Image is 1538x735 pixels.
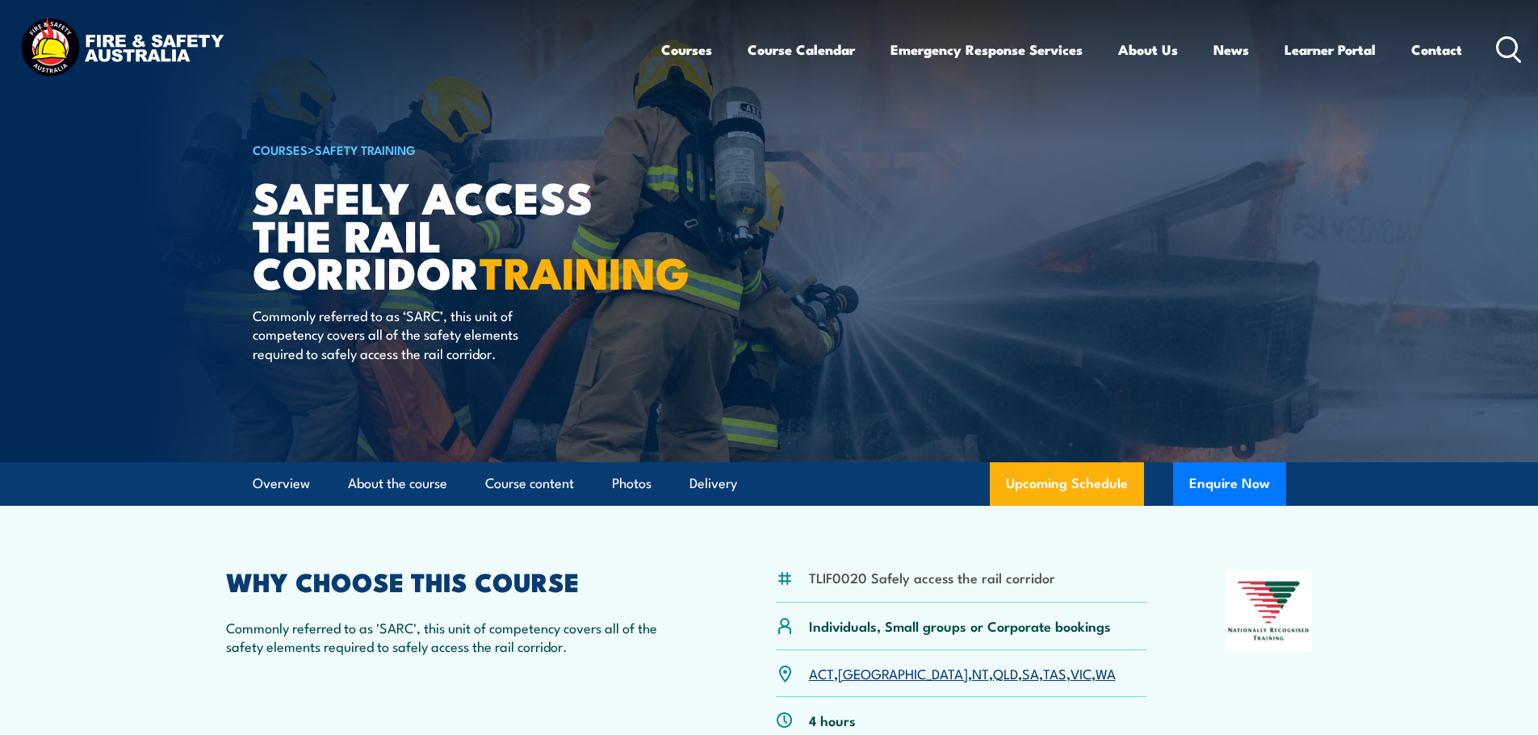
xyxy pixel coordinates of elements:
[315,140,416,158] a: Safety Training
[1043,663,1067,683] a: TAS
[1071,663,1092,683] a: VIC
[809,616,1111,635] p: Individuals, Small groups or Corporate bookings
[838,663,968,683] a: [GEOGRAPHIC_DATA]
[689,462,737,505] a: Delivery
[226,570,698,592] h2: WHY CHOOSE THIS COURSE
[972,663,989,683] a: NT
[1284,28,1376,71] a: Learner Portal
[1022,663,1039,683] a: SA
[612,462,652,505] a: Photos
[809,663,834,683] a: ACT
[1226,570,1313,652] img: Nationally Recognised Training logo.
[226,618,698,656] p: Commonly referred to as 'SARC', this unit of competency covers all of the safety elements require...
[809,568,1055,587] li: TLIF0020 Safely access the rail corridor
[480,237,689,304] strong: TRAINING
[485,462,574,505] a: Course content
[993,663,1018,683] a: QLD
[809,711,856,729] p: 4 hours
[661,28,712,71] a: Courses
[1096,663,1116,683] a: WA
[253,140,308,158] a: COURSES
[253,177,652,290] h1: Safely Access the Rail Corridor
[253,140,652,159] h6: >
[748,28,855,71] a: Course Calendar
[1411,28,1462,71] a: Contact
[809,664,1116,683] p: , , , , , , ,
[253,306,547,362] p: Commonly referred to as ‘SARC’, this unit of competency covers all of the safety elements require...
[348,462,447,505] a: About the course
[891,28,1083,71] a: Emergency Response Services
[253,462,310,505] a: Overview
[1173,462,1286,506] button: Enquire Now
[1118,28,1178,71] a: About Us
[1213,28,1249,71] a: News
[990,462,1144,506] a: Upcoming Schedule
